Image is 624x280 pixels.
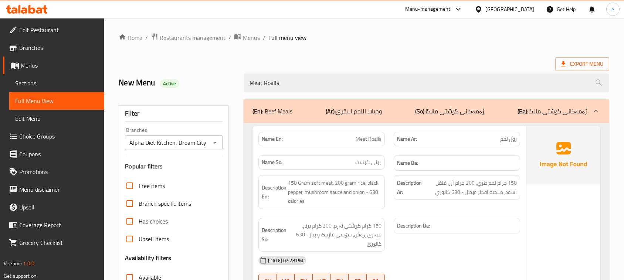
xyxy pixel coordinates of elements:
li: / [228,33,231,42]
a: Coupons [3,145,104,163]
span: Full menu view [268,33,306,42]
strong: Name En: [262,135,283,143]
span: Menus [21,61,98,70]
a: Sections [9,74,104,92]
span: Menu disclaimer [19,185,98,194]
span: Choice Groups [19,132,98,141]
h2: New Menu [119,77,235,88]
div: [GEOGRAPHIC_DATA] [485,5,534,13]
a: Upsell [3,198,104,216]
a: Menus [3,57,104,74]
button: Open [210,137,220,148]
li: / [263,33,265,42]
span: Full Menu View [15,96,98,105]
a: Restaurants management [151,33,225,42]
span: Grocery Checklist [19,238,98,247]
strong: Name Ba: [397,158,418,168]
div: Filter [125,106,223,122]
div: (En): Beef Meals(Ar):وجبات اللحم البقري(So):ژەمەکانی گۆشتی مانگا(Ba):ژەمەکانی گۆشتی مانگا [244,99,609,123]
span: Promotions [19,167,98,176]
img: Ae5nvW7+0k+MAAAAAElFTkSuQmCC [526,126,600,184]
span: 150 گرام گۆشتی نەرم، 200 گرام برنج، بیبەری ڕەش، سۆسی قارچک و پیاز - 630 کالۆری [288,221,381,249]
p: ژەمەکانی گۆشتی مانگا [518,107,587,116]
a: Promotions [3,163,104,181]
h3: Popular filters [125,162,223,171]
li: / [145,33,148,42]
span: 150 Gram soft meat, 200 gram rice, black pepper, mushroom sauce and onion - 630 calories [288,178,381,206]
span: 1.0.0 [23,259,34,268]
span: Version: [4,259,22,268]
div: Menu-management [405,5,451,14]
span: [DATE] 02:28 PM [265,257,306,264]
span: Upsell [19,203,98,212]
span: Coverage Report [19,221,98,229]
p: Beef Meals [252,107,292,116]
span: Branch specific items [139,199,191,208]
strong: Description Ar: [397,178,422,197]
a: Choice Groups [3,127,104,145]
span: Edit Restaurant [19,25,98,34]
span: Meat Roalls [356,135,381,143]
span: Export Menu [561,59,603,69]
a: Home [119,33,142,42]
span: Edit Menu [15,114,98,123]
span: Active [160,80,179,87]
span: Menus [243,33,260,42]
a: Branches [3,39,104,57]
span: Has choices [139,217,168,226]
strong: Description En: [262,183,286,201]
a: Edit Restaurant [3,21,104,39]
h3: Availability filters [125,254,171,262]
div: Active [160,79,179,88]
span: Export Menu [555,57,609,71]
p: وجبات اللحم البقري [326,107,382,116]
span: Sections [15,79,98,88]
a: Menus [234,33,260,42]
strong: Name So: [262,158,282,166]
b: (So): [415,106,425,117]
a: Grocery Checklist [3,234,104,252]
strong: Description So: [262,226,286,244]
span: e [611,5,614,13]
strong: Name Ar: [397,135,417,143]
span: رول لحم [500,135,517,143]
nav: breadcrumb [119,33,609,42]
span: Upsell items [139,235,169,243]
strong: Description Ba: [397,221,430,231]
b: (Ar): [326,106,336,117]
a: Coverage Report [3,216,104,234]
span: رۆلی گۆشت [355,158,381,166]
b: (Ba): [518,106,528,117]
a: Full Menu View [9,92,104,110]
span: Free items [139,181,165,190]
span: 150 جرام لحم طري، 200 جرام أرز، فلفل أسود، صلصة افطر وبصل - 630 كالوري [423,178,517,197]
p: ژەمەکانی گۆشتی مانگا [415,107,484,116]
a: Edit Menu [9,110,104,127]
a: Menu disclaimer [3,181,104,198]
span: Branches [19,43,98,52]
span: Restaurants management [160,33,225,42]
b: (En): [252,106,263,117]
span: Coupons [19,150,98,158]
input: search [244,74,609,92]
